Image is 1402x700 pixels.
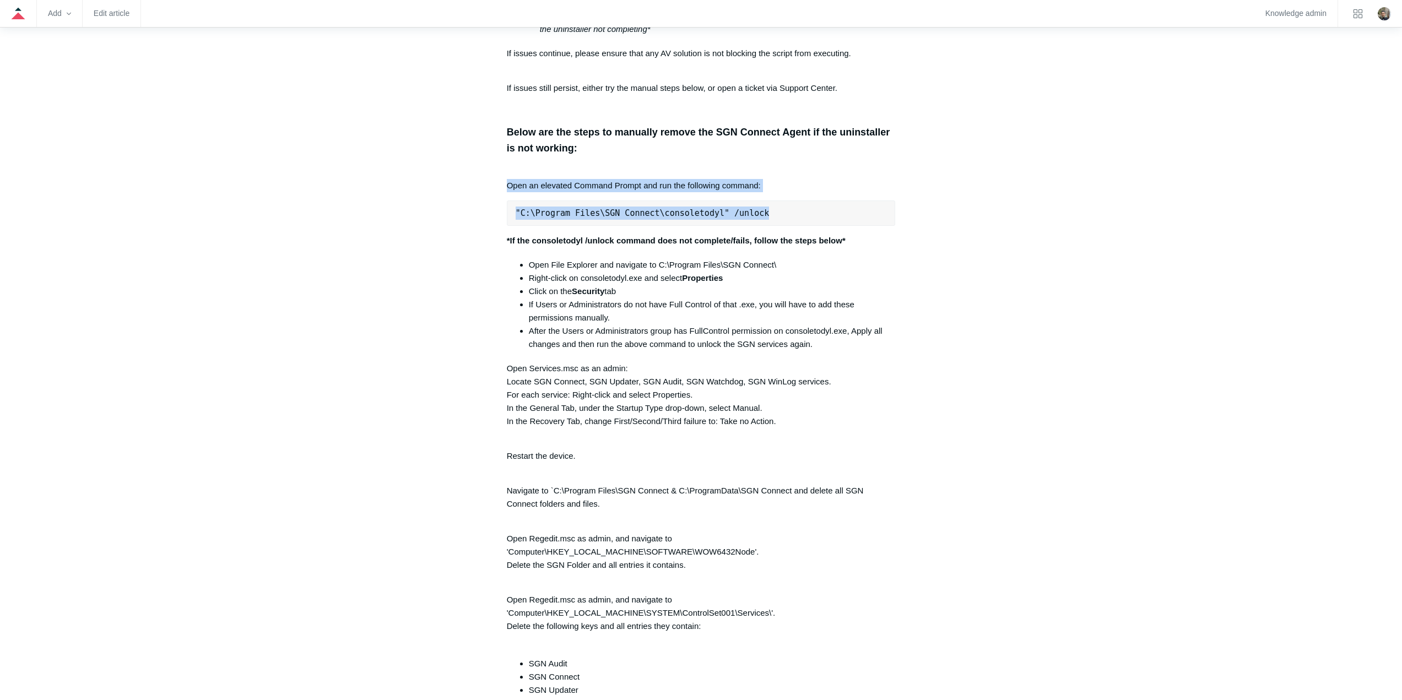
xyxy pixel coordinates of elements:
li: SGN Connect [529,670,896,683]
strong: Properties [682,273,723,283]
h3: Below are the steps to manually remove the SGN Connect Agent if the uninstaller is not working: [507,124,896,156]
pre: "C:\Program Files\SGN Connect\consoletodyl" /unlock [507,200,896,226]
p: Open Services.msc as an admin: Locate SGN Connect, SGN Updater, SGN Audit, SGN Watchdog, SGN WinL... [507,362,896,428]
zd-hc-trigger: Click your profile icon to open the profile menu [1378,7,1391,20]
p: Open Regedit.msc as admin, and navigate to 'Computer\HKEY_LOCAL_MACHINE\SOFTWARE\WOW6432Node'. De... [507,519,896,572]
p: Navigate to `C:\Program Files\SGN Connect & C:\ProgramData\SGN Connect and delete all SGN Connect... [507,471,896,511]
p: Open an elevated Command Prompt and run the following command: [507,166,896,192]
p: Restart the device. [507,436,896,463]
li: If Users or Administrators do not have Full Control of that .exe, you will have to add these perm... [529,298,896,324]
a: Knowledge admin [1265,10,1327,17]
li: SGN Updater [529,683,896,697]
p: Open Regedit.msc as admin, and navigate to 'Computer\HKEY_LOCAL_MACHINE\SYSTEM\ControlSet001\Serv... [507,580,896,646]
li: SGN Audit [529,657,896,670]
li: Right-click on consoletodyl.exe and select [529,272,896,285]
li: Open File Explorer and navigate to C:\Program Files\SGN Connect\ [529,258,896,272]
li: Click on the tab [529,285,896,298]
strong: *If the consoletodyl /unlock command does not complete/fails, follow the steps below* [507,236,846,245]
strong: Security [572,286,604,296]
p: If issues continue, please ensure that any AV solution is not blocking the script from executing. [507,47,896,73]
li: After the Users or Administrators group has FullControl permission on consoletodyl.exe, Apply all... [529,324,896,351]
zd-hc-trigger: Add [48,10,71,17]
a: Edit article [94,10,129,17]
p: If issues still persist, either try the manual steps below, or open a ticket via Support Center. [507,82,896,95]
img: user avatar [1378,7,1391,20]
